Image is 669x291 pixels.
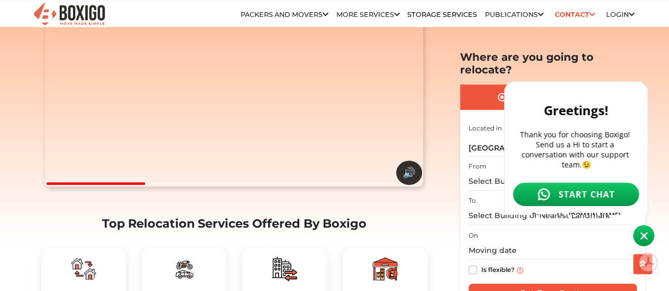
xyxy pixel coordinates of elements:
[469,123,502,133] label: Located in
[372,256,398,281] img: boxigo_packers_and_movers_plan
[272,256,297,281] img: boxigo_packers_and_movers_plan
[13,52,140,92] p: Thank you for choosing Boxigo! Send us a Hi to start a conversation with our support team.😉
[38,111,50,124] img: whatsapp-icon.svg
[32,134,67,143] span: Powered by
[396,161,422,185] button: 🔊
[241,11,328,18] a: Packers and Movers
[469,143,551,153] span: [GEOGRAPHIC_DATA]
[41,217,427,231] h2: Top Relocation Services Offered By Boxigo
[460,51,645,76] h2: Where are you going to relocate?
[469,231,478,240] label: On
[469,241,637,260] input: Moving date
[32,2,106,27] img: Boxigo
[69,134,121,143] a: [DOMAIN_NAME]
[469,206,637,225] input: Select Building or Nearest Landmark
[485,11,544,18] a: Publications
[481,264,515,275] label: Is flexible?
[171,256,197,281] img: boxigo_packers_and_movers_plan
[469,172,637,191] input: Select Building or Nearest Landmark
[13,105,140,129] a: START CHAT
[59,111,115,123] span: START CHAT
[517,267,523,273] img: info
[13,24,140,42] h2: Greetings!
[469,162,487,171] label: From
[469,196,476,205] label: To
[407,11,477,18] a: Storage Services
[336,11,400,18] a: More services
[71,256,96,281] img: boxigo_packers_and_movers_plan
[140,17,148,25] img: close.svg
[633,254,652,274] button: scroll up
